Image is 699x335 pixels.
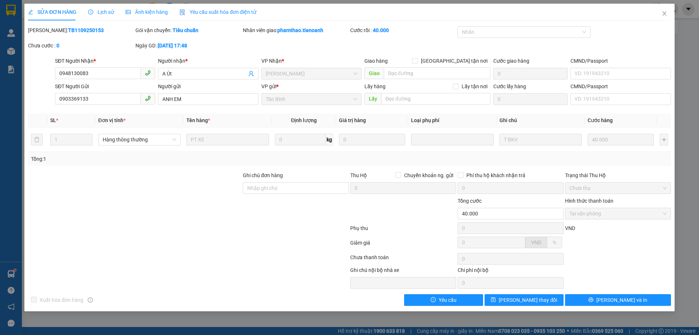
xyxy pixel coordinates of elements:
[126,9,168,15] span: Ảnh kiện hàng
[186,134,269,145] input: VD: Bàn, Ghế
[349,224,457,237] div: Phụ thu
[248,71,254,77] span: user-add
[485,294,564,306] button: save[PERSON_NAME] thay đổi
[570,57,671,65] div: CMND/Passport
[569,208,667,219] span: Tại văn phòng
[499,134,582,145] input: Ghi Chú
[364,83,386,89] span: Lấy hàng
[660,134,668,145] button: plus
[364,58,388,64] span: Giao hàng
[277,27,323,33] b: phamthao.tienoanh
[491,297,496,303] span: save
[565,294,671,306] button: printer[PERSON_NAME] và In
[350,172,367,178] span: Thu Hộ
[439,296,457,304] span: Yêu cầu
[28,9,33,15] span: edit
[349,239,457,252] div: Giảm giá
[243,172,283,178] label: Ghi chú đơn hàng
[135,26,241,34] div: Gói vận chuyển:
[654,4,675,24] button: Close
[463,171,528,179] span: Phí thu hộ khách nhận trả
[158,82,258,90] div: Người gửi
[243,182,349,194] input: Ghi chú đơn hàng
[88,297,93,303] span: info-circle
[179,9,185,15] img: icon
[384,67,490,79] input: Dọc đường
[596,296,647,304] span: [PERSON_NAME] và In
[158,43,187,48] b: [DATE] 17:48
[493,93,568,105] input: Cước lấy hàng
[31,155,270,163] div: Tổng: 1
[408,113,496,128] th: Loại phụ phí
[350,26,456,34] div: Cước rồi :
[243,26,349,34] div: Nhân viên giao:
[364,67,384,79] span: Giao
[565,225,575,231] span: VND
[88,9,114,15] span: Lịch sử
[662,11,667,16] span: close
[326,134,333,145] span: kg
[497,113,585,128] th: Ghi chú
[186,117,210,123] span: Tên hàng
[588,297,593,303] span: printer
[28,42,134,50] div: Chưa cước :
[103,134,176,145] span: Hàng thông thường
[291,117,317,123] span: Định lượng
[350,266,456,277] div: Ghi chú nội bộ nhà xe
[339,134,405,145] input: 0
[261,58,282,64] span: VP Nhận
[50,117,56,123] span: SL
[458,198,482,204] span: Tổng cước
[588,134,654,145] input: 0
[531,239,541,245] span: VND
[458,266,564,277] div: Chi phí nội bộ
[499,296,557,304] span: [PERSON_NAME] thay đổi
[179,9,256,15] span: Yêu cầu xuất hóa đơn điện tử
[261,82,362,90] div: VP gửi
[31,134,43,145] button: delete
[493,68,568,79] input: Cước giao hàng
[401,171,456,179] span: Chuyển khoản ng. gửi
[349,253,457,266] div: Chưa thanh toán
[588,117,613,123] span: Cước hàng
[28,9,76,15] span: SỬA ĐƠN HÀNG
[570,82,671,90] div: CMND/Passport
[68,27,104,33] b: TB1109250153
[55,82,155,90] div: SĐT Người Gửi
[266,94,357,105] span: Tân Bình
[493,58,529,64] label: Cước giao hàng
[569,183,667,194] span: Chưa thu
[28,26,134,34] div: [PERSON_NAME]:
[88,9,93,15] span: clock-circle
[404,294,483,306] button: exclamation-circleYêu cầu
[158,57,258,65] div: Người nhận
[553,239,556,245] span: %
[373,27,389,33] b: 40.000
[493,83,526,89] label: Cước lấy hàng
[37,296,86,304] span: Xuất hóa đơn hàng
[56,43,59,48] b: 0
[173,27,198,33] b: Tiêu chuẩn
[431,297,436,303] span: exclamation-circle
[339,117,366,123] span: Giá trị hàng
[565,171,671,179] div: Trạng thái Thu Hộ
[459,82,490,90] span: Lấy tận nơi
[55,57,155,65] div: SĐT Người Nhận
[126,9,131,15] span: picture
[145,96,151,101] span: phone
[364,93,381,105] span: Lấy
[266,68,357,79] span: Cư Kuin
[565,198,613,204] label: Hình thức thanh toán
[135,42,241,50] div: Ngày GD:
[381,93,490,105] input: Dọc đường
[98,117,126,123] span: Đơn vị tính
[145,70,151,76] span: phone
[418,57,490,65] span: [GEOGRAPHIC_DATA] tận nơi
